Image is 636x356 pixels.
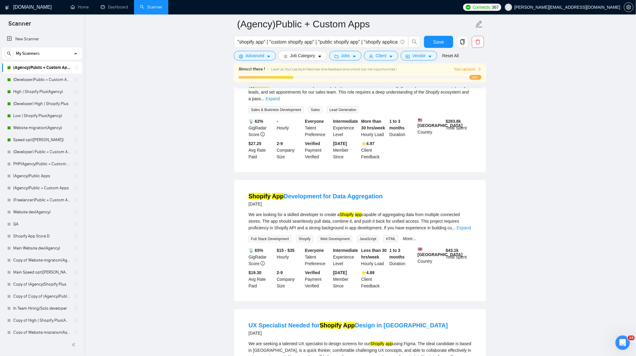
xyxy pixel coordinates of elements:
[333,270,347,275] b: [DATE]
[246,52,264,59] span: Advanced
[472,39,484,45] span: delete
[361,270,375,275] b: ⭐️ 4.89
[370,341,384,346] mark: Shopify
[249,83,269,88] mark: application
[277,141,283,146] b: 2-9
[457,36,469,48] button: copy
[472,36,484,48] button: delete
[249,322,448,329] a: UX Specialist Needed forShopify AppDesign in [GEOGRAPHIC_DATA]
[74,294,79,299] span: holder
[13,230,70,242] a: Shopify App Store D
[13,74,70,86] a: (Developer)Public + Custom Apps
[355,212,362,217] mark: app
[277,270,283,275] b: 2-9
[74,162,79,166] span: holder
[13,218,70,230] a: QA
[361,119,385,130] b: More than 30 hrs/week
[13,254,70,266] a: Copy of Website migratoin(Agency)
[249,236,292,242] span: Full Stack Development
[333,119,358,124] b: Intermediate
[74,270,79,275] span: holder
[624,5,633,10] span: setting
[247,247,276,267] div: GigRadar Score
[433,38,444,46] span: Save
[327,107,359,113] span: Lead Generation
[276,118,304,138] div: Hourly
[74,150,79,154] span: holder
[239,66,265,73] span: Almost there !
[290,52,315,59] span: Job Category
[616,336,630,350] iframe: Intercom live chat
[417,247,445,267] div: Country
[343,322,355,329] mark: App
[406,54,410,59] span: idcard
[74,198,79,203] span: holder
[283,54,288,59] span: bars
[239,54,243,59] span: setting
[74,246,79,251] span: holder
[13,266,70,278] a: Main Speed opt([PERSON_NAME])
[360,118,388,138] div: Hourly Load
[332,140,360,160] div: Member Since
[5,51,14,56] span: search
[74,138,79,142] span: holder
[13,302,70,314] a: In Team Hiring/Solo developer
[276,140,304,160] div: Company Size
[424,36,453,48] button: Save
[389,54,393,59] span: caret-down
[7,33,77,45] a: New Scanner
[492,4,499,11] span: 367
[13,182,70,194] a: (Agency)Public + Custom Apps
[445,247,473,267] div: Total Spent
[277,248,295,253] b: $15 - $35
[340,212,354,217] mark: Shopify
[249,119,263,124] b: 📡 62%
[352,54,356,59] span: caret-down
[4,49,14,58] button: search
[624,2,634,12] button: setting
[101,5,128,10] a: dashboardDashboard
[74,306,79,311] span: holder
[74,234,79,239] span: holder
[74,101,79,106] span: holder
[249,193,271,200] mark: Shopify
[4,19,36,32] span: Scanner
[305,141,320,146] b: Verified
[74,330,79,335] span: holder
[304,140,332,160] div: Payment Verified
[13,206,70,218] a: Website dev(Agency)
[74,258,79,263] span: holder
[74,65,79,70] span: holder
[318,236,353,242] span: Web Development
[454,67,482,72] button: Train Laziza AI
[418,247,463,257] b: [GEOGRAPHIC_DATA]
[417,118,445,138] div: Country
[384,236,398,242] span: HTML
[249,200,383,208] div: [DATE]
[386,341,393,346] mark: app
[74,89,79,94] span: holder
[457,39,468,45] span: copy
[446,119,461,124] b: $ 283.8k
[369,54,373,59] span: user
[628,336,635,340] span: 10
[418,118,422,122] img: 🇺🇸
[74,174,79,178] span: holder
[74,77,79,82] span: holder
[401,40,405,44] span: info-circle
[13,146,70,158] a: (Developer) Public + Custom Apps
[249,193,383,200] a: Shopify AppDevelopment for Data Aggregation
[466,5,471,10] img: upwork-logo.png
[277,119,278,124] b: -
[16,48,40,60] span: My Scanners
[364,51,398,60] button: userClientcaret-down
[473,4,491,11] span: Connects:
[74,186,79,190] span: holder
[442,52,459,59] a: Reset All
[390,248,405,259] b: 1 to 3 months
[13,110,70,122] a: Low | Shopify Plus(Agency)
[278,51,327,60] button: barsJob Categorycaret-down
[13,194,70,206] a: (Freelancer)Public + Custom Apps
[74,125,79,130] span: holder
[140,5,162,10] a: searchScanner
